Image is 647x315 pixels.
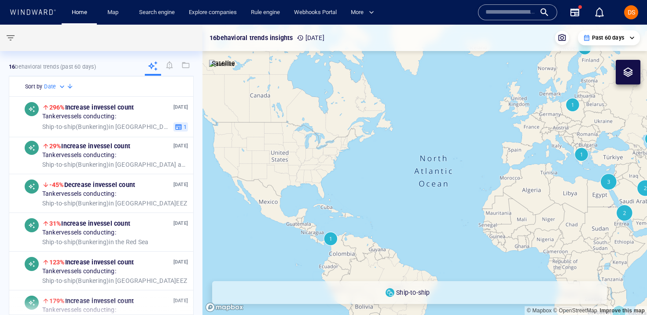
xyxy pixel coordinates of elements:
span: Increase in vessel count [49,143,130,150]
span: Ship-to-ship ( Bunkering ) [42,277,109,284]
div: Past 60 days [583,34,635,42]
span: Tanker vessels conducting: [42,190,116,198]
p: 16 behavioral trends insights [210,33,293,43]
h6: Sort by [25,82,42,91]
span: in [GEOGRAPHIC_DATA] EEZ [42,123,170,131]
span: 31% [49,220,62,227]
span: 29% [49,143,62,150]
span: 1 [182,123,187,131]
button: More [347,5,382,20]
button: Map [100,5,129,20]
a: Map [104,5,125,20]
h6: Date [44,82,56,91]
button: Home [65,5,93,20]
span: -45% [49,181,64,188]
p: [DATE] [173,103,188,111]
span: Tanker vessels conducting: [42,151,116,159]
span: Decrease in vessel count [49,181,135,188]
span: Tanker vessels conducting: [42,113,116,121]
a: Mapbox logo [205,302,244,312]
p: Past 60 days [592,34,624,42]
span: 123% [49,259,65,266]
strong: 16 [9,63,15,70]
p: [DATE] [173,180,188,189]
canvas: Map [202,25,647,315]
span: Tanker vessels conducting: [42,267,116,275]
p: [DATE] [173,258,188,266]
a: Rule engine [247,5,283,20]
p: [DATE] [173,142,188,150]
img: satellite [209,60,235,69]
span: 296% [49,104,65,111]
span: DS [628,9,635,16]
span: in [GEOGRAPHIC_DATA] EEZ [42,199,187,207]
span: Increase in vessel count [49,220,130,227]
p: Satellite [212,58,235,69]
p: Ship-to-ship [396,287,430,298]
button: 1 [173,122,188,132]
span: Tanker vessels conducting: [42,229,116,237]
a: Mapbox [527,308,551,314]
span: Ship-to-ship ( Bunkering ) [42,238,109,245]
span: Ship-to-ship ( Bunkering ) [42,161,109,168]
div: Notification center [594,7,605,18]
a: Webhooks Portal [290,5,340,20]
span: Ship-to-ship ( Bunkering ) [42,123,109,130]
p: [DATE] [297,33,324,43]
p: [DATE] [173,219,188,227]
iframe: Chat [610,275,640,308]
div: Date [44,82,66,91]
button: DS [622,4,640,21]
span: Increase in vessel count [49,259,134,266]
span: More [351,7,374,18]
a: Map feedback [599,308,645,314]
a: Search engine [136,5,178,20]
span: Ship-to-ship ( Bunkering ) [42,199,109,206]
span: in [GEOGRAPHIC_DATA] and [GEOGRAPHIC_DATA] EEZ [42,161,188,168]
a: Explore companies [185,5,240,20]
span: in the Red Sea [42,238,148,246]
p: behavioral trends (Past 60 days) [9,63,96,71]
span: Increase in vessel count [49,104,134,111]
a: OpenStreetMap [553,308,597,314]
a: Home [68,5,91,20]
span: in [GEOGRAPHIC_DATA] EEZ [42,277,187,285]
